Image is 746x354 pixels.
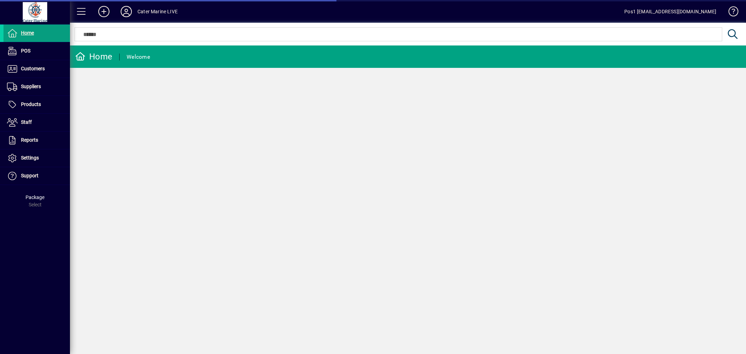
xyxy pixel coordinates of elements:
[21,101,41,107] span: Products
[21,84,41,89] span: Suppliers
[3,114,70,131] a: Staff
[3,60,70,78] a: Customers
[137,6,178,17] div: Cater Marine LIVE
[21,119,32,125] span: Staff
[3,96,70,113] a: Products
[21,137,38,143] span: Reports
[3,42,70,60] a: POS
[75,51,112,62] div: Home
[3,78,70,95] a: Suppliers
[115,5,137,18] button: Profile
[21,173,38,178] span: Support
[127,51,150,63] div: Welcome
[3,167,70,185] a: Support
[93,5,115,18] button: Add
[3,132,70,149] a: Reports
[624,6,716,17] div: Pos1 [EMAIL_ADDRESS][DOMAIN_NAME]
[21,155,39,161] span: Settings
[26,194,44,200] span: Package
[3,149,70,167] a: Settings
[21,66,45,71] span: Customers
[723,1,737,24] a: Knowledge Base
[21,30,34,36] span: Home
[21,48,30,54] span: POS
